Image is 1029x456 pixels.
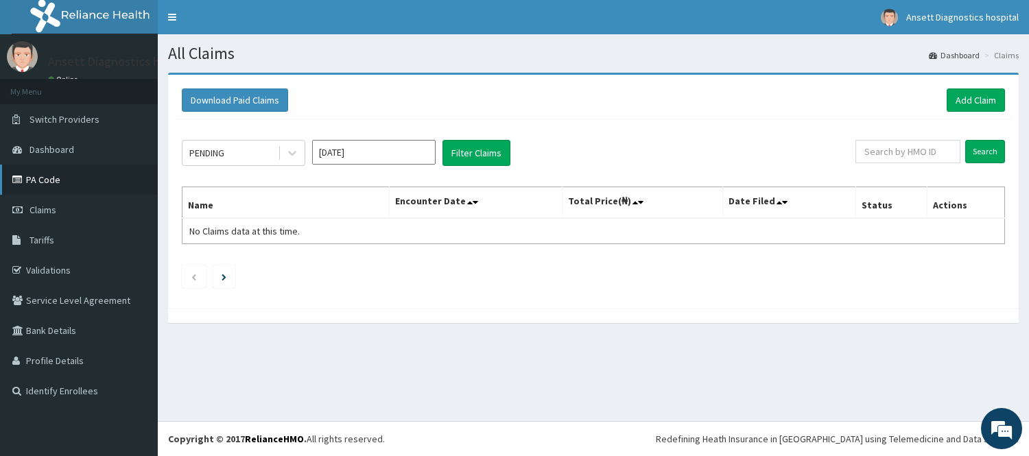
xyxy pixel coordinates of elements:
a: RelianceHMO [245,433,304,445]
img: User Image [881,9,898,26]
li: Claims [981,49,1019,61]
span: No Claims data at this time. [189,225,300,237]
a: Online [48,75,81,84]
strong: Copyright © 2017 . [168,433,307,445]
span: Ansett Diagnostics hospital [906,11,1019,23]
footer: All rights reserved. [158,421,1029,456]
div: Redefining Heath Insurance in [GEOGRAPHIC_DATA] using Telemedicine and Data Science! [656,432,1019,446]
button: Download Paid Claims [182,88,288,112]
th: Actions [927,187,1005,219]
input: Search [965,140,1005,163]
th: Total Price(₦) [563,187,723,219]
th: Status [855,187,927,219]
a: Dashboard [929,49,980,61]
a: Add Claim [947,88,1005,112]
input: Search by HMO ID [855,140,960,163]
span: Dashboard [29,143,74,156]
span: Tariffs [29,234,54,246]
input: Select Month and Year [312,140,436,165]
button: Filter Claims [442,140,510,166]
th: Name [182,187,390,219]
span: Claims [29,204,56,216]
h1: All Claims [168,45,1019,62]
a: Previous page [191,270,197,283]
div: PENDING [189,146,224,160]
th: Date Filed [723,187,856,219]
a: Next page [222,270,226,283]
img: User Image [7,41,38,72]
span: Switch Providers [29,113,99,125]
p: Ansett Diagnostics hospital [48,56,197,68]
th: Encounter Date [390,187,563,219]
